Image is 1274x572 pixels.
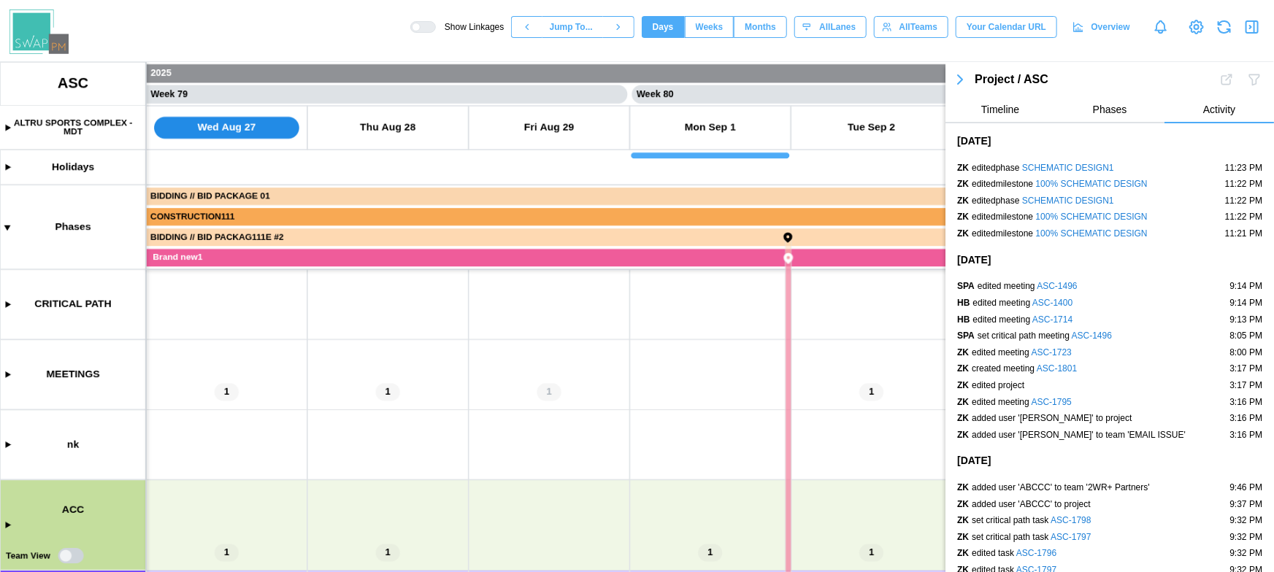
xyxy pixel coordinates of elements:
[1035,228,1147,239] a: 100% SCHEMATIC DESIGN
[957,395,969,409] div: Zulqarnain Khalil
[1225,177,1262,191] div: 11:22 PM
[957,498,969,511] div: Zulqarnain Khalil
[1091,17,1130,37] span: Overview
[972,227,1222,241] div: edited milestone
[972,379,1227,393] div: edited project
[653,17,674,37] span: Days
[972,296,1227,310] div: edited meeting
[1229,428,1262,442] div: 3:16 PM
[696,17,724,37] span: Weeks
[1037,281,1077,291] a: ASC-1496
[957,279,975,293] div: SShetty platform admin
[1214,17,1235,37] button: Refresh Grid
[972,177,1222,191] div: edited milestone
[1229,481,1262,495] div: 9:46 PM
[1051,515,1091,525] a: ASC-1798
[972,498,1227,511] div: added user 'ABCCC' to project
[436,21,504,33] span: Show Linkages
[957,227,969,241] div: Zulqarnain Khalil
[1072,331,1112,341] a: ASC-1496
[1035,212,1147,222] a: 100% SCHEMATIC DESIGN
[972,514,1227,527] div: set critical path task
[957,296,970,310] div: Heather Bemis
[1022,163,1114,173] a: SCHEMATIC DESIGN1
[957,210,969,224] div: Zulqarnain Khalil
[957,514,969,527] div: Zulqarnain Khalil
[957,362,969,376] div: Zulqarnain Khalil
[957,177,969,191] div: Zulqarnain Khalil
[972,210,1222,224] div: edited milestone
[1225,210,1262,224] div: 11:22 PM
[1031,347,1071,357] a: ASC-1723
[1225,194,1262,208] div: 11:22 PM
[957,428,969,442] div: Zulqarnain Khalil
[967,17,1046,37] span: Your Calendar URL
[957,161,969,175] div: Zulqarnain Khalil
[1242,17,1262,37] button: Close Drawer
[957,411,969,425] div: Zulqarnain Khalil
[1186,17,1207,37] a: View Project
[957,252,991,268] div: [DATE]
[972,395,1227,409] div: edited meeting
[975,71,1219,89] div: Project / ASC
[1229,296,1262,310] div: 9:14 PM
[981,104,1019,115] span: Timeline
[1148,15,1173,39] a: Notifications
[972,546,1227,560] div: edited task
[972,194,1222,208] div: edited phase
[1229,313,1262,327] div: 9:13 PM
[957,313,970,327] div: Heather Bemis
[972,346,1227,360] div: edited meeting
[550,17,593,37] span: Jump To...
[1032,314,1072,325] a: ASC-1714
[1229,395,1262,409] div: 3:16 PM
[1031,397,1071,407] a: ASC-1795
[957,346,969,360] div: Zulqarnain Khalil
[972,362,1227,376] div: created meeting
[1229,514,1262,527] div: 9:32 PM
[819,17,856,37] span: All Lanes
[1229,530,1262,544] div: 9:32 PM
[1016,548,1056,558] a: ASC-1796
[972,530,1227,544] div: set critical path task
[972,481,1227,495] div: added user 'ABCCC' to team '2WR+ Partners'
[1022,196,1114,206] a: SCHEMATIC DESIGN1
[972,313,1227,327] div: edited meeting
[745,17,776,37] span: Months
[9,9,69,54] img: Swap PM Logo
[957,329,975,343] div: SShetty platform admin
[957,546,969,560] div: Zulqarnain Khalil
[957,194,969,208] div: Zulqarnain Khalil
[1229,329,1262,343] div: 8:05 PM
[957,379,969,393] div: Zulqarnain Khalil
[1225,161,1262,175] div: 11:23 PM
[1229,362,1262,376] div: 3:17 PM
[1035,179,1147,189] a: 100% SCHEMATIC DESIGN
[972,428,1227,442] div: added user '[PERSON_NAME]' to team 'EMAIL ISSUE'
[972,161,1222,175] div: edited phase
[972,411,1227,425] div: added user '[PERSON_NAME]' to project
[1037,363,1077,374] a: ASC-1801
[1229,411,1262,425] div: 3:16 PM
[1093,104,1127,115] span: Phases
[1229,346,1262,360] div: 8:00 PM
[1229,379,1262,393] div: 3:17 PM
[1229,498,1262,511] div: 9:37 PM
[1032,298,1072,308] a: ASC-1400
[1051,532,1091,542] a: ASC-1797
[1229,279,1262,293] div: 9:14 PM
[1229,546,1262,560] div: 9:32 PM
[957,530,969,544] div: Zulqarnain Khalil
[1203,104,1235,115] span: Activity
[957,481,969,495] div: Zulqarnain Khalil
[978,329,1227,343] div: set critical path meeting
[957,134,991,150] div: [DATE]
[957,453,991,469] div: [DATE]
[1225,227,1262,241] div: 11:21 PM
[899,17,937,37] span: All Teams
[978,279,1227,293] div: edited meeting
